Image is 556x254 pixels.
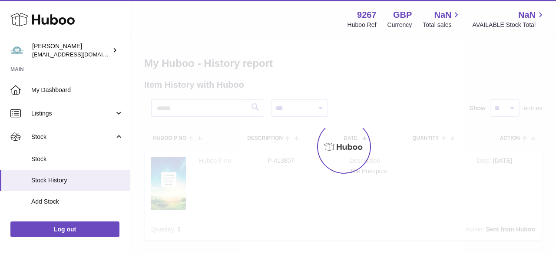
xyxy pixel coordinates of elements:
strong: GBP [393,9,412,21]
span: AVAILABLE Stock Total [472,21,546,29]
span: Total sales [423,21,461,29]
a: NaN AVAILABLE Stock Total [472,9,546,29]
div: Currency [387,21,412,29]
div: [PERSON_NAME] [32,42,110,59]
img: internalAdmin-9267@internal.huboo.com [10,44,23,57]
span: Delivery History [31,219,123,227]
span: NaN [434,9,451,21]
span: NaN [518,9,536,21]
span: Stock [31,155,123,163]
a: NaN Total sales [423,9,461,29]
span: Add Stock [31,198,123,206]
span: Stock [31,133,114,141]
span: My Dashboard [31,86,123,94]
a: Log out [10,221,119,237]
strong: 9267 [357,9,377,21]
span: Listings [31,109,114,118]
span: [EMAIL_ADDRESS][DOMAIN_NAME] [32,51,128,58]
span: Stock History [31,176,123,185]
div: Huboo Ref [347,21,377,29]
